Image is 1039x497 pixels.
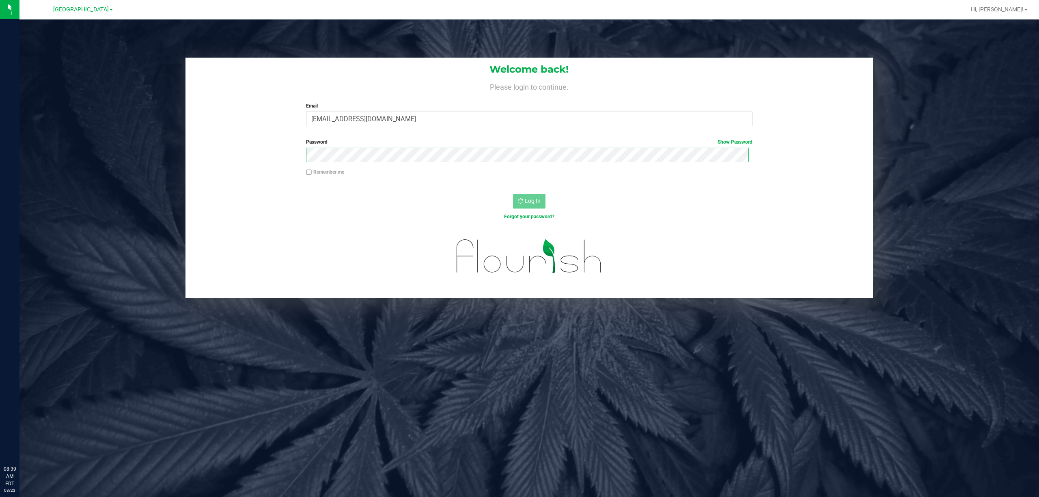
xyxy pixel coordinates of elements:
label: Email [306,102,752,110]
span: Hi, [PERSON_NAME]! [971,6,1024,13]
h4: Please login to continue. [185,81,873,91]
button: Log In [513,194,545,209]
a: Forgot your password? [504,214,554,219]
img: flourish_logo.svg [443,229,615,284]
p: 08:39 AM EDT [4,465,16,487]
span: Log In [525,198,541,204]
input: Remember me [306,170,312,175]
h1: Welcome back! [185,64,873,75]
label: Remember me [306,168,344,176]
span: Password [306,139,328,145]
a: Show Password [718,139,752,145]
p: 08/23 [4,487,16,493]
span: [GEOGRAPHIC_DATA] [53,6,109,13]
